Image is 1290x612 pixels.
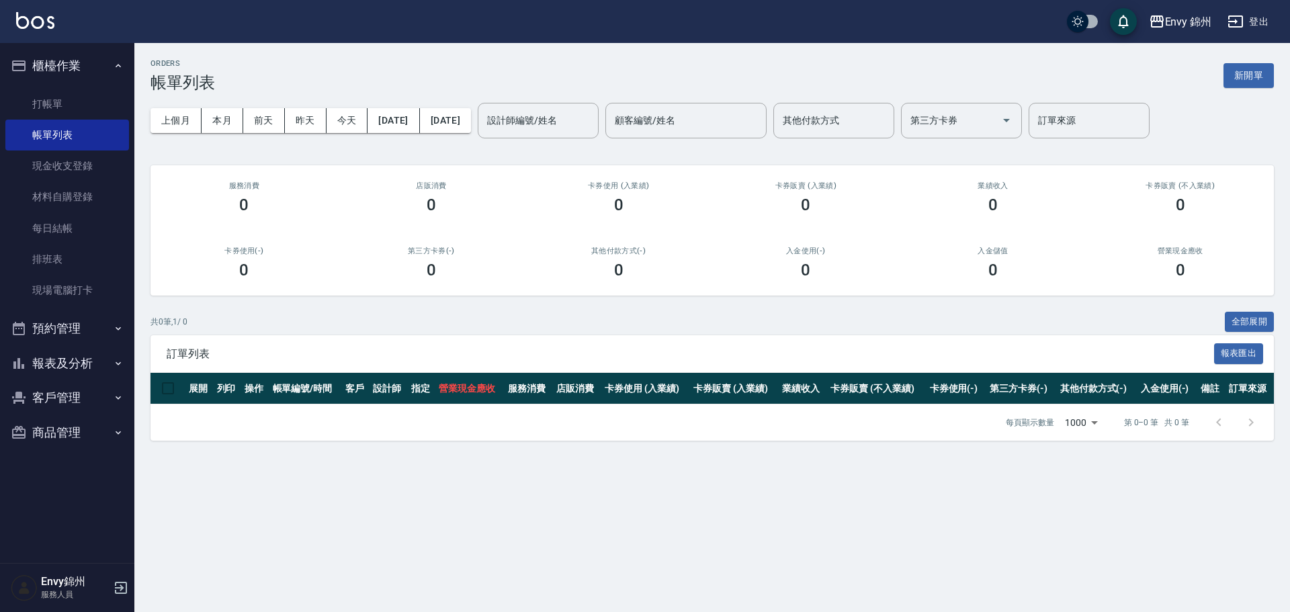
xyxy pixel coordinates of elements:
img: Logo [16,12,54,29]
button: 報表匯出 [1214,343,1264,364]
p: 共 0 筆, 1 / 0 [150,316,187,328]
button: save [1110,8,1137,35]
th: 帳單編號/時間 [269,373,342,404]
button: [DATE] [420,108,471,133]
th: 營業現金應收 [435,373,505,404]
a: 每日結帳 [5,213,129,244]
h2: 卡券販賣 (不入業績) [1103,181,1258,190]
h3: 0 [614,261,623,279]
a: 帳單列表 [5,120,129,150]
div: 1000 [1060,404,1103,441]
h3: 服務消費 [167,181,322,190]
h5: Envy錦州 [41,575,110,588]
th: 訂單來源 [1225,373,1274,404]
th: 指定 [408,373,436,404]
button: 上個月 [150,108,202,133]
h3: 0 [427,195,436,214]
th: 其他付款方式(-) [1057,373,1137,404]
h3: 0 [614,195,623,214]
div: Envy 錦州 [1165,13,1212,30]
h2: 卡券使用(-) [167,247,322,255]
button: Envy 錦州 [1144,8,1217,36]
button: 昨天 [285,108,327,133]
button: 商品管理 [5,415,129,450]
p: 服務人員 [41,588,110,601]
button: Open [996,110,1017,131]
img: Person [11,574,38,601]
button: 今天 [327,108,368,133]
h3: 0 [239,195,249,214]
p: 第 0–0 筆 共 0 筆 [1124,417,1189,429]
p: 每頁顯示數量 [1006,417,1054,429]
h2: 店販消費 [354,181,509,190]
button: 櫃檯作業 [5,48,129,83]
h2: 業績收入 [916,181,1071,190]
button: 登出 [1222,9,1274,34]
h3: 0 [988,195,998,214]
h3: 0 [1176,261,1185,279]
button: 全部展開 [1225,312,1275,333]
th: 列印 [214,373,242,404]
h2: ORDERS [150,59,215,68]
h3: 0 [1176,195,1185,214]
h3: 帳單列表 [150,73,215,92]
th: 卡券販賣 (入業績) [690,373,779,404]
h2: 卡券販賣 (入業績) [728,181,884,190]
button: 報表及分析 [5,346,129,381]
h3: 0 [427,261,436,279]
button: [DATE] [368,108,419,133]
th: 卡券使用(-) [927,373,986,404]
h2: 入金使用(-) [728,247,884,255]
th: 業績收入 [779,373,827,404]
h3: 0 [801,195,810,214]
th: 卡券販賣 (不入業績) [827,373,926,404]
a: 打帳單 [5,89,129,120]
th: 服務消費 [505,373,553,404]
button: 預約管理 [5,311,129,346]
h2: 卡券使用 (入業績) [541,181,696,190]
button: 新開單 [1223,63,1274,88]
h2: 其他付款方式(-) [541,247,696,255]
a: 現金收支登錄 [5,150,129,181]
button: 客戶管理 [5,380,129,415]
th: 操作 [241,373,269,404]
span: 訂單列表 [167,347,1214,361]
th: 卡券使用 (入業績) [601,373,690,404]
h2: 第三方卡券(-) [354,247,509,255]
button: 前天 [243,108,285,133]
a: 排班表 [5,244,129,275]
th: 店販消費 [553,373,601,404]
h3: 0 [801,261,810,279]
h2: 營業現金應收 [1103,247,1258,255]
a: 現場電腦打卡 [5,275,129,306]
th: 入金使用(-) [1137,373,1197,404]
h2: 入金儲值 [916,247,1071,255]
th: 設計師 [370,373,408,404]
th: 客戶 [342,373,370,404]
th: 展開 [185,373,214,404]
button: 本月 [202,108,243,133]
a: 新開單 [1223,69,1274,81]
th: 第三方卡券(-) [986,373,1057,404]
h3: 0 [988,261,998,279]
h3: 0 [239,261,249,279]
a: 材料自購登錄 [5,181,129,212]
a: 報表匯出 [1214,347,1264,359]
th: 備註 [1197,373,1225,404]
